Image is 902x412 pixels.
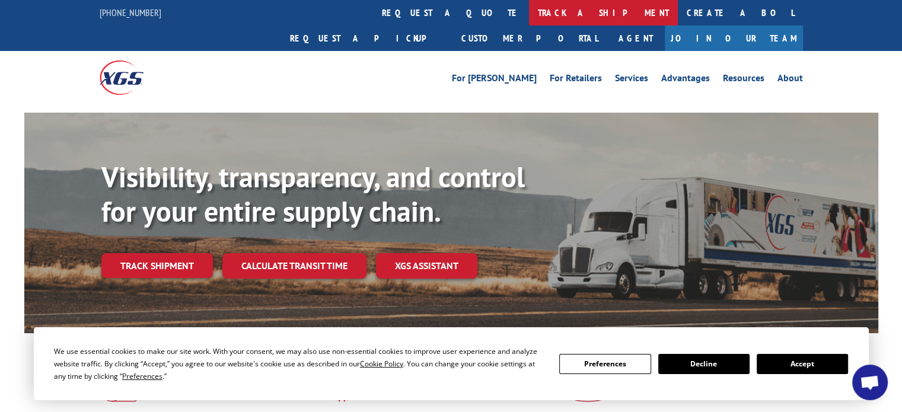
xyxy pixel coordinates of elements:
[122,371,162,381] span: Preferences
[615,74,648,87] a: Services
[852,365,888,400] a: Open chat
[658,354,750,374] button: Decline
[452,25,607,51] a: Customer Portal
[376,253,477,279] a: XGS ASSISTANT
[607,25,665,51] a: Agent
[777,74,803,87] a: About
[222,253,366,279] a: Calculate transit time
[34,327,869,400] div: Cookie Consent Prompt
[665,25,803,51] a: Join Our Team
[101,253,213,278] a: Track shipment
[559,354,651,374] button: Preferences
[757,354,848,374] button: Accept
[723,74,764,87] a: Resources
[661,74,710,87] a: Advantages
[101,158,525,229] b: Visibility, transparency, and control for your entire supply chain.
[54,345,545,382] div: We use essential cookies to make our site work. With your consent, we may also use non-essential ...
[550,74,602,87] a: For Retailers
[281,25,452,51] a: Request a pickup
[360,359,403,369] span: Cookie Policy
[100,7,161,18] a: [PHONE_NUMBER]
[452,74,537,87] a: For [PERSON_NAME]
